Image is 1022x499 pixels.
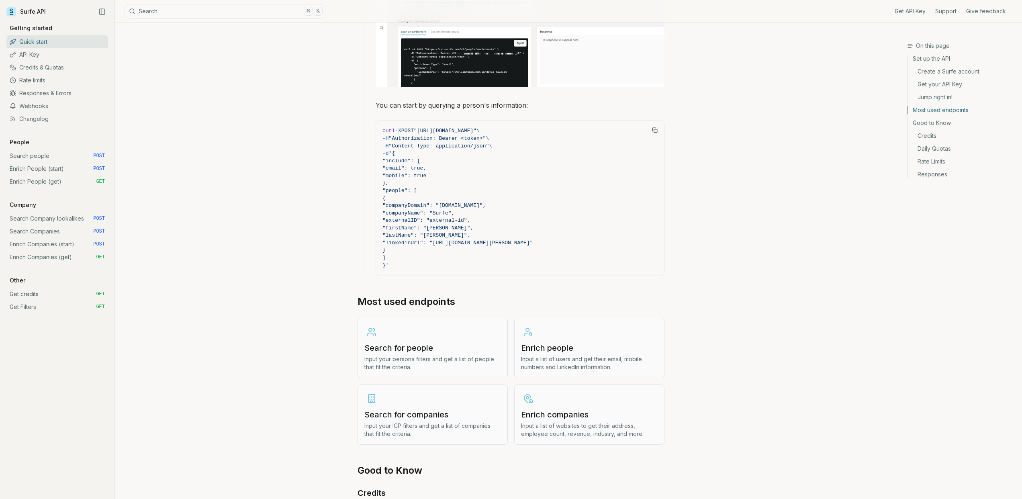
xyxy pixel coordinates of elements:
[382,210,454,216] span: "companyName": "Surfe",
[908,168,1016,178] a: Responses
[358,295,455,308] a: Most used endpoints
[401,128,414,134] span: POST
[908,117,1016,129] a: Good to Know
[125,4,325,18] button: Search⌘K
[382,158,420,164] span: "include": {
[489,143,492,149] span: \
[395,128,401,134] span: -X
[521,422,658,438] p: Input a list of websites to get their address, employee count, revenue, industry, and more.
[486,135,489,141] span: \
[314,7,323,16] kbd: K
[382,165,426,171] span: "email": true,
[358,464,422,477] a: Good to Know
[6,100,108,112] a: Webhooks
[514,384,664,445] a: Enrich companiesInput a list of websites to get their address, employee count, revenue, industry,...
[6,201,39,209] p: Company
[389,143,489,149] span: "Content-Type: application/json"
[96,291,105,297] span: GET
[382,128,395,134] span: curl
[6,138,33,146] p: People
[966,7,1006,15] a: Give feedback
[414,128,476,134] span: "[URL][DOMAIN_NAME]"
[908,155,1016,168] a: Rate Limits
[908,129,1016,142] a: Credits
[382,188,417,194] span: "people": [
[382,225,473,231] span: "firstName": "[PERSON_NAME]",
[6,87,108,100] a: Responses & Errors
[382,180,389,186] span: },
[382,240,533,246] span: "linkedinUrl": "[URL][DOMAIN_NAME][PERSON_NAME]"
[908,91,1016,104] a: Jump right in!
[96,254,105,260] span: GET
[96,304,105,310] span: GET
[6,35,108,48] a: Quick start
[6,301,108,313] a: Get Filters GET
[376,100,664,111] p: You can start by querying a person's information:
[6,112,108,125] a: Changelog
[908,65,1016,78] a: Create a Surfe account
[895,7,926,15] a: Get API Key
[908,55,1016,65] a: Set up the API
[93,153,105,159] span: POST
[6,276,29,284] p: Other
[364,355,501,371] p: Input your persona filters and get a list of people that fit the criteria.
[364,342,501,354] h3: Search for people
[6,6,46,18] a: Surfe API
[358,384,508,445] a: Search for companiesInput your ICP filters and get a list of companies that fit the criteria.
[6,288,108,301] a: Get credits GET
[907,42,1016,50] h3: On this page
[358,318,508,378] a: Search for peopleInput your persona filters and get a list of people that fit the criteria.
[6,225,108,238] a: Search Companies POST
[382,247,386,253] span: }
[389,135,486,141] span: "Authorization: Bearer <token>"
[93,228,105,235] span: POST
[304,7,313,16] kbd: ⌘
[364,422,501,438] p: Input your ICP filters and get a list of companies that fit the criteria.
[382,143,389,149] span: -H
[382,173,426,179] span: "mobile": true
[382,232,470,238] span: "lastName": "[PERSON_NAME]",
[6,162,108,175] a: Enrich People (start) POST
[6,61,108,74] a: Credits & Quotas
[521,409,658,420] h3: Enrich companies
[382,217,470,223] span: "externalID": "external-id",
[382,150,389,156] span: -d
[514,318,664,378] a: Enrich peopleInput a list of users and get their email, mobile numbers and LinkedIn information.
[389,150,395,156] span: '{
[382,262,389,268] span: }'
[6,149,108,162] a: Search people POST
[93,166,105,172] span: POST
[6,212,108,225] a: Search Company lookalikes POST
[476,128,480,134] span: \
[908,78,1016,91] a: Get your API Key
[6,74,108,87] a: Rate limits
[96,6,108,18] button: Collapse Sidebar
[908,142,1016,155] a: Daily Quotas
[6,238,108,251] a: Enrich Companies (start) POST
[6,251,108,264] a: Enrich Companies (get) GET
[935,7,957,15] a: Support
[382,255,386,261] span: ]
[6,24,55,32] p: Getting started
[364,409,501,420] h3: Search for companies
[96,178,105,185] span: GET
[6,175,108,188] a: Enrich People (get) GET
[521,355,658,371] p: Input a list of users and get their email, mobile numbers and LinkedIn information.
[908,104,1016,117] a: Most used endpoints
[521,342,658,354] h3: Enrich people
[382,195,386,201] span: {
[649,124,661,136] button: Copy Text
[382,202,486,209] span: "companyDomain": "[DOMAIN_NAME]",
[93,215,105,222] span: POST
[382,135,389,141] span: -H
[93,241,105,247] span: POST
[6,48,108,61] a: API Key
